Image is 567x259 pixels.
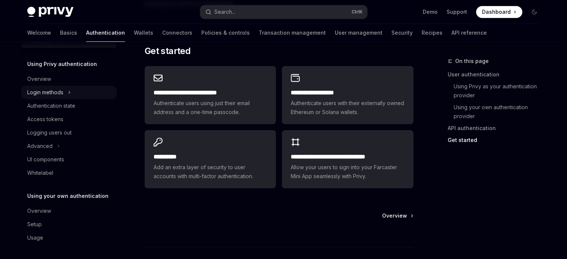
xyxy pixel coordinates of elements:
[27,220,42,229] div: Setup
[27,101,75,110] div: Authentication state
[21,204,117,218] a: Overview
[201,24,250,42] a: Policies & controls
[423,8,438,16] a: Demo
[27,233,43,242] div: Usage
[451,24,487,42] a: API reference
[154,99,267,117] span: Authenticate users using just their email address and a one-time passcode.
[214,7,235,16] div: Search...
[21,166,117,180] a: Whitelabel
[21,72,117,86] a: Overview
[455,57,489,66] span: On this page
[27,7,73,17] img: dark logo
[27,142,53,151] div: Advanced
[21,218,117,231] a: Setup
[335,24,382,42] a: User management
[145,130,276,188] a: **** *****Add an extra layer of security to user accounts with multi-factor authentication.
[27,192,108,200] h5: Using your own authentication
[259,24,326,42] a: Transaction management
[528,6,540,18] button: Toggle dark mode
[382,212,413,219] a: Overview
[154,163,267,181] span: Add an extra layer of security to user accounts with multi-factor authentication.
[448,134,546,146] a: Get started
[447,8,467,16] a: Support
[27,155,64,164] div: UI components
[391,24,413,42] a: Security
[21,99,117,113] a: Authentication state
[282,66,413,124] a: **** **** **** ****Authenticate users with their externally owned Ethereum or Solana wallets.
[27,206,51,215] div: Overview
[422,24,442,42] a: Recipes
[27,128,72,137] div: Logging users out
[21,113,117,126] a: Access tokens
[27,88,63,97] div: Login methods
[21,126,117,139] a: Logging users out
[454,80,546,101] a: Using Privy as your authentication provider
[476,6,522,18] a: Dashboard
[291,99,404,117] span: Authenticate users with their externally owned Ethereum or Solana wallets.
[27,24,51,42] a: Welcome
[27,115,63,124] div: Access tokens
[21,153,117,166] a: UI components
[382,212,407,219] span: Overview
[27,60,97,69] h5: Using Privy authentication
[200,5,367,19] button: Search...CtrlK
[21,231,117,244] a: Usage
[60,24,77,42] a: Basics
[448,122,546,134] a: API authentication
[162,24,192,42] a: Connectors
[448,69,546,80] a: User authentication
[291,163,404,181] span: Allow your users to sign into your Farcaster Mini App seamlessly with Privy.
[86,24,125,42] a: Authentication
[482,8,511,16] span: Dashboard
[134,24,153,42] a: Wallets
[352,9,363,15] span: Ctrl K
[27,75,51,83] div: Overview
[454,101,546,122] a: Using your own authentication provider
[27,168,53,177] div: Whitelabel
[145,45,190,57] span: Get started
